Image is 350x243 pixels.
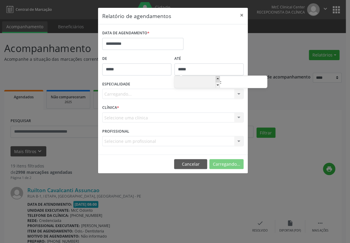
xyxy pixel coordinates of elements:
[102,29,149,38] label: DATA DE AGENDAMENTO
[222,76,267,88] input: Minute
[220,76,222,88] span: :
[174,159,207,169] button: Cancelar
[102,12,171,20] h5: Relatório de agendamentos
[236,8,248,23] button: Close
[209,159,244,169] button: Carregando...
[102,127,129,136] label: PROFISSIONAL
[102,54,171,63] label: De
[102,80,130,89] label: ESPECIALIDADE
[102,103,119,112] label: CLÍNICA
[174,76,220,88] input: Hour
[174,54,244,63] label: ATÉ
